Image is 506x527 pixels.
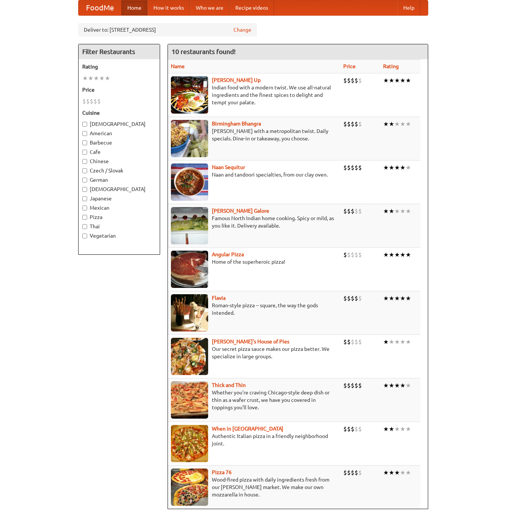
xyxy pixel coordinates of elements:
[347,294,351,302] li: $
[93,74,99,82] li: ★
[389,381,394,390] li: ★
[171,476,338,498] p: Wood-fired pizza with daily ingredients fresh from our [PERSON_NAME] market. We make our own mozz...
[190,0,229,15] a: Who we are
[82,185,156,193] label: [DEMOGRAPHIC_DATA]
[347,425,351,433] li: $
[354,164,358,172] li: $
[171,432,338,447] p: Authentic Italian pizza in a friendly neighborhood joint.
[347,381,351,390] li: $
[389,76,394,85] li: ★
[358,381,362,390] li: $
[389,207,394,215] li: ★
[82,195,156,202] label: Japanese
[400,338,405,346] li: ★
[383,338,389,346] li: ★
[347,164,351,172] li: $
[82,178,87,182] input: German
[212,382,246,388] a: Thick and Thin
[354,469,358,477] li: $
[212,339,289,345] b: [PERSON_NAME]'s House of Pies
[82,122,87,127] input: [DEMOGRAPHIC_DATA]
[400,251,405,259] li: ★
[86,97,90,105] li: $
[354,338,358,346] li: $
[343,469,347,477] li: $
[354,425,358,433] li: $
[394,381,400,390] li: ★
[351,294,354,302] li: $
[82,167,156,174] label: Czech / Slovak
[82,109,156,117] h5: Cuisine
[351,251,354,259] li: $
[389,294,394,302] li: ★
[347,120,351,128] li: $
[394,338,400,346] li: ★
[171,381,208,419] img: thick.jpg
[343,251,347,259] li: $
[383,76,389,85] li: ★
[233,26,251,34] a: Change
[394,207,400,215] li: ★
[383,120,389,128] li: ★
[383,425,389,433] li: ★
[82,140,87,145] input: Barbecue
[358,207,362,215] li: $
[212,121,261,127] a: Birmingham Bhangra
[389,251,394,259] li: ★
[351,425,354,433] li: $
[171,127,338,142] p: [PERSON_NAME] with a metropolitan twist. Daily specials. Dine-in or takeaway, you choose.
[79,0,121,15] a: FoodMe
[82,159,87,164] input: Chinese
[354,207,358,215] li: $
[383,207,389,215] li: ★
[82,63,156,70] h5: Rating
[171,84,338,106] p: Indian food with a modern twist. We use all-natural ingredients and the finest spices to delight ...
[212,295,226,301] a: Flavia
[400,381,405,390] li: ★
[171,302,338,317] p: Roman-style pizza -- square, the way the gods intended.
[343,338,347,346] li: $
[394,164,400,172] li: ★
[389,425,394,433] li: ★
[394,425,400,433] li: ★
[405,294,411,302] li: ★
[97,97,101,105] li: $
[351,120,354,128] li: $
[212,251,244,257] a: Angular Pizza
[171,294,208,331] img: flavia.jpg
[358,76,362,85] li: $
[358,120,362,128] li: $
[351,338,354,346] li: $
[212,164,245,170] a: Naan Sequitur
[358,338,362,346] li: $
[212,208,269,214] b: [PERSON_NAME] Galore
[172,48,236,55] ng-pluralize: 10 restaurants found!
[82,86,156,93] h5: Price
[229,0,274,15] a: Recipe videos
[343,381,347,390] li: $
[78,23,257,36] div: Deliver to: [STREET_ADDRESS]
[82,213,156,221] label: Pizza
[405,425,411,433] li: ★
[358,164,362,172] li: $
[343,164,347,172] li: $
[383,63,399,69] a: Rating
[171,338,208,375] img: luigis.jpg
[394,294,400,302] li: ★
[212,469,232,475] a: Pizza 76
[147,0,190,15] a: How it works
[394,251,400,259] li: ★
[82,120,156,128] label: [DEMOGRAPHIC_DATA]
[171,120,208,157] img: bhangra.jpg
[400,120,405,128] li: ★
[405,76,411,85] li: ★
[343,207,347,215] li: $
[383,381,389,390] li: ★
[171,425,208,462] img: wheninrome.jpg
[394,469,400,477] li: ★
[405,207,411,215] li: ★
